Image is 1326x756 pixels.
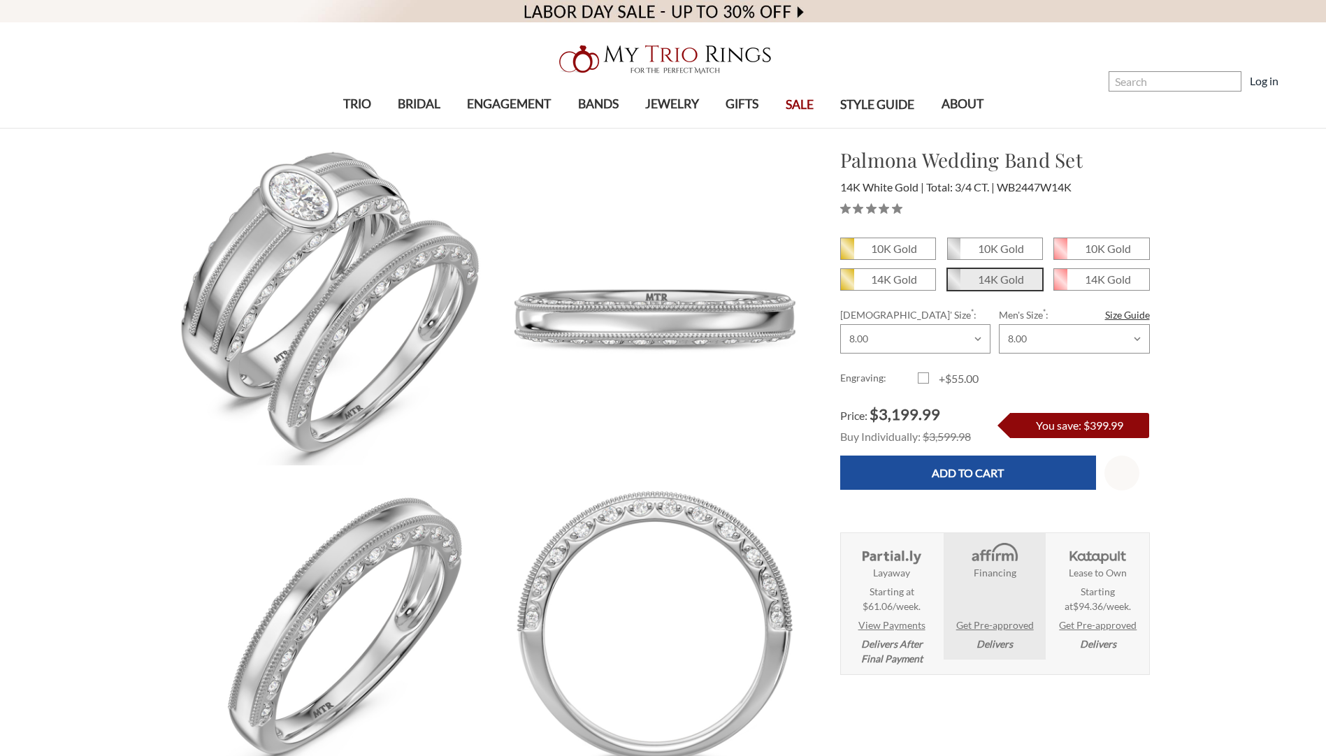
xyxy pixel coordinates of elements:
[1085,272,1131,286] em: 14K Gold
[1104,456,1139,490] a: Wish Lists
[870,405,940,423] span: $3,199.99
[350,127,364,129] button: submenu toggle
[467,95,551,113] span: ENGAGEMENT
[1059,618,1137,632] a: Get Pre-approved
[978,272,1024,286] em: 14K Gold
[841,269,935,290] span: 14K Yellow Gold
[840,430,921,443] span: Buy Individually:
[726,95,758,113] span: GIFTS
[1250,73,1278,89] a: Log in
[923,430,971,443] span: $3,599.98
[786,96,814,114] span: SALE
[942,95,983,113] span: ABOUT
[591,127,605,129] button: submenu toggle
[840,145,1150,175] h1: Palmona Wedding Band Set
[398,95,440,113] span: BRIDAL
[871,272,917,286] em: 14K Gold
[859,541,924,565] img: Layaway
[712,82,772,127] a: GIFTS
[948,269,1042,290] span: 14K White Gold
[1287,73,1309,89] a: Cart with 0 items
[552,37,775,82] img: My Trio Rings
[840,307,990,322] label: [DEMOGRAPHIC_DATA]' Size :
[343,95,371,113] span: TRIO
[944,533,1045,660] li: Affirm
[665,127,679,129] button: submenu toggle
[1051,584,1144,613] span: Starting at .
[840,409,867,422] span: Price:
[918,370,995,387] label: +$55.00
[926,180,995,194] span: Total: 3/4 CT.
[1047,533,1148,660] li: Katapult
[841,533,942,674] li: Layaway
[840,370,918,387] label: Engraving:
[948,238,1042,259] span: 10K White Gold
[827,82,928,128] a: STYLE GUIDE
[1287,75,1301,89] svg: cart.cart_preview
[863,584,921,613] span: Starting at $61.06/week.
[502,127,516,129] button: submenu toggle
[1109,71,1241,92] input: Search
[1073,600,1129,612] span: $94.36/week
[329,82,384,127] a: TRIO
[578,95,619,113] span: BANDS
[1080,637,1116,651] em: Delivers
[861,637,923,666] em: Delivers After Final Payment
[178,146,497,465] img: Photo of Palmona 1/4 ct tw. Lab Grown Diamond Wedding Band Set 14K White Gold [WB2447W]
[498,146,817,465] img: Photo of Palmona 1/4 ct tw. Lab Grown Diamond Wedding Band Set 14K White Gold [BT2447WL]
[956,127,970,129] button: submenu toggle
[873,565,910,580] strong: Layaway
[1085,242,1131,255] em: 10K Gold
[840,180,924,194] span: 14K White Gold
[999,307,1149,322] label: Men's Size :
[1054,269,1148,290] span: 14K Rose Gold
[978,242,1024,255] em: 10K Gold
[974,565,1016,580] strong: Financing
[841,238,935,259] span: 10K Yellow Gold
[564,82,631,127] a: BANDS
[454,82,564,127] a: ENGAGEMENT
[1105,307,1150,322] a: Size Guide
[977,637,1013,651] em: Delivers
[1065,541,1130,565] img: Katapult
[384,37,942,82] a: My Trio Rings
[735,127,749,129] button: submenu toggle
[645,95,699,113] span: JEWELRY
[1069,565,1127,580] strong: Lease to Own
[840,96,914,114] span: STYLE GUIDE
[772,82,827,128] a: SALE
[928,82,996,127] a: ABOUT
[384,82,454,127] a: BRIDAL
[412,127,426,129] button: submenu toggle
[997,180,1072,194] span: WB2447W14K
[962,541,1027,565] img: Affirm
[1113,421,1130,525] svg: Wish Lists
[632,82,712,127] a: JEWELRY
[1054,238,1148,259] span: 10K Rose Gold
[956,618,1034,632] a: Get Pre-approved
[858,618,925,632] a: View Payments
[840,456,1096,490] input: Add to Cart
[1036,419,1123,432] span: You save: $399.99
[871,242,917,255] em: 10K Gold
